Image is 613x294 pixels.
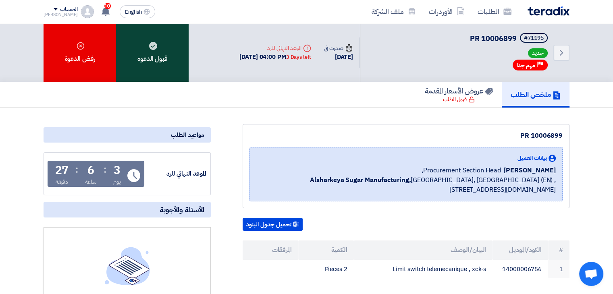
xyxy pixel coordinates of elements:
td: Limit switch telemecanique , xck-s [354,260,493,279]
td: 14000006756 [492,260,548,279]
div: [DATE] 04:00 PM [239,52,311,62]
a: عروض الأسعار المقدمة قبول الطلب [416,82,502,108]
div: دقيقة [56,178,68,186]
div: مواعيد الطلب [44,127,211,143]
img: empty_state_list.svg [105,247,150,285]
span: الأسئلة والأجوبة [160,205,204,214]
span: 10 [104,3,111,9]
div: يوم [113,178,121,186]
div: : [75,162,78,177]
img: Teradix logo [528,6,569,16]
h5: PR 10006899 [470,33,549,44]
div: الموعد النهائي للرد [146,169,206,178]
span: English [125,9,142,15]
div: 3 Days left [286,53,311,61]
a: ملف الشركة [365,2,422,21]
div: 27 [55,165,69,176]
div: قبول الدعوه [116,23,189,82]
a: الطلبات [471,2,518,21]
span: PR 10006899 [470,33,517,44]
td: 1 [548,260,569,279]
div: الموعد النهائي للرد [239,44,311,52]
div: قبول الطلب [443,95,475,104]
span: جديد [528,48,548,58]
div: 6 [87,165,94,176]
a: ملخص الطلب [502,82,569,108]
b: Alsharkeya Sugar Manufacturing, [310,175,411,185]
div: PR 10006899 [249,131,563,141]
h5: ملخص الطلب [511,90,561,99]
div: الحساب [60,6,77,13]
button: English [120,5,155,18]
div: : [104,162,106,177]
th: البيان/الوصف [354,240,493,260]
div: رفض الدعوة [44,23,116,82]
span: [PERSON_NAME] [504,166,556,175]
div: 3 [114,165,121,176]
button: تحميل جدول البنود [243,218,303,231]
div: #71195 [524,35,544,41]
a: الأوردرات [422,2,471,21]
div: ساعة [85,178,97,186]
a: Open chat [579,262,603,286]
th: الكود/الموديل [492,240,548,260]
th: الكمية [298,240,354,260]
div: [DATE] [324,52,353,62]
th: # [548,240,569,260]
div: صدرت في [324,44,353,52]
th: المرفقات [243,240,298,260]
div: [PERSON_NAME] [44,12,78,17]
span: [GEOGRAPHIC_DATA], [GEOGRAPHIC_DATA] (EN) ,[STREET_ADDRESS][DOMAIN_NAME] [256,175,556,195]
h5: عروض الأسعار المقدمة [425,86,493,95]
span: بيانات العميل [517,154,547,162]
img: profile_test.png [81,5,94,18]
span: Procurement Section Head, [422,166,501,175]
span: مهم جدا [517,62,535,69]
td: 2 Pieces [298,260,354,279]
